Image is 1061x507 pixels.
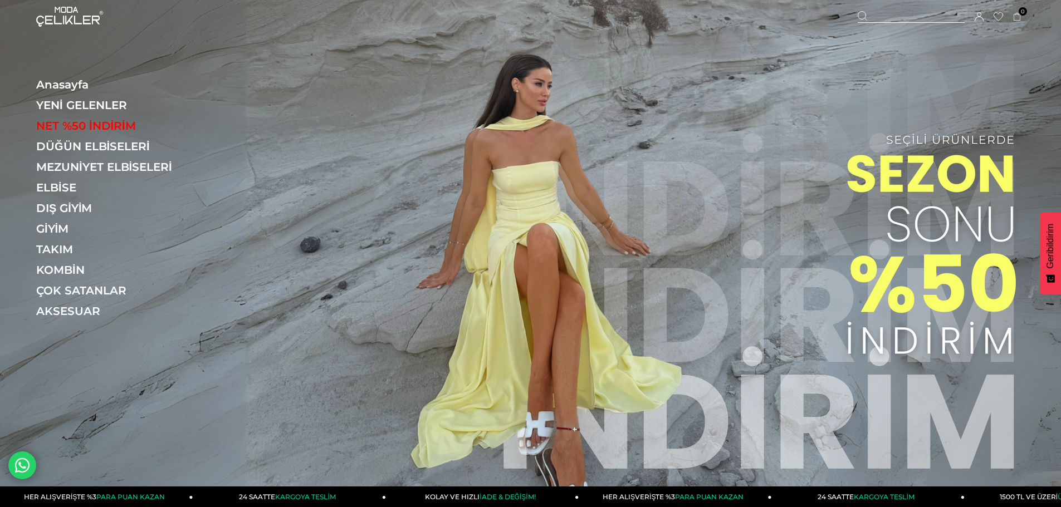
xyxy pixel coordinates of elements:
a: ÇOK SATANLAR [36,284,189,297]
a: HER ALIŞVERİŞTE %3PARA PUAN KAZAN [579,486,771,507]
button: Geribildirim - Show survey [1040,213,1061,294]
a: 0 [1013,13,1021,21]
span: İADE & DEĞİŞİM! [480,493,535,501]
a: MEZUNİYET ELBİSELERİ [36,160,189,174]
a: Anasayfa [36,78,189,91]
a: ELBİSE [36,181,189,194]
a: GİYİM [36,222,189,235]
a: DÜĞÜN ELBİSELERİ [36,140,189,153]
span: PARA PUAN KAZAN [96,493,165,501]
span: KARGOYA TESLİM [275,493,335,501]
span: KARGOYA TESLİM [854,493,914,501]
span: Geribildirim [1045,224,1055,269]
a: NET %50 İNDİRİM [36,119,189,132]
a: YENİ GELENLER [36,99,189,112]
a: 24 SAATTEKARGOYA TESLİM [193,486,386,507]
a: DIŞ GİYİM [36,201,189,215]
span: 0 [1019,7,1027,16]
a: AKSESUAR [36,304,189,318]
img: logo [36,7,103,27]
a: 24 SAATTEKARGOYA TESLİM [772,486,965,507]
span: PARA PUAN KAZAN [675,493,744,501]
a: KOLAY VE HIZLIİADE & DEĞİŞİM! [386,486,579,507]
a: TAKIM [36,243,189,256]
a: KOMBİN [36,263,189,277]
